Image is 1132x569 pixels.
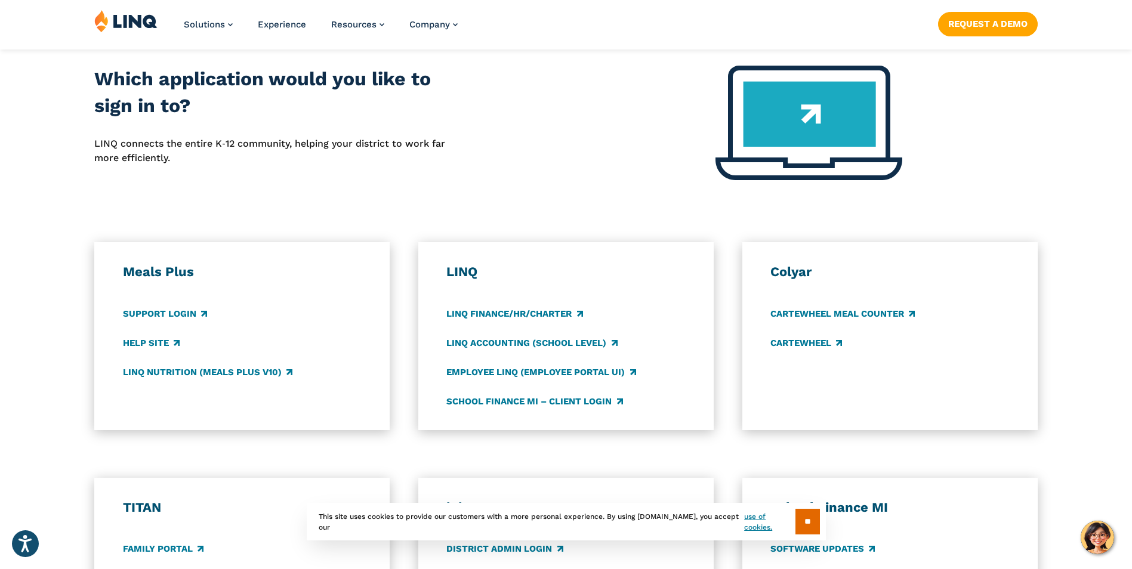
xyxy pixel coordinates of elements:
[184,19,233,30] a: Solutions
[770,336,842,350] a: CARTEWHEEL
[258,19,306,30] a: Experience
[123,336,180,350] a: Help Site
[770,307,915,320] a: CARTEWHEEL Meal Counter
[770,264,1009,280] h3: Colyar
[446,366,636,379] a: Employee LINQ (Employee Portal UI)
[744,511,795,533] a: use of cookies.
[446,395,622,408] a: School Finance MI – Client Login
[123,366,292,379] a: LINQ Nutrition (Meals Plus v10)
[307,503,826,540] div: This site uses cookies to provide our customers with a more personal experience. By using [DOMAIN...
[184,19,225,30] span: Solutions
[94,137,471,166] p: LINQ connects the entire K‑12 community, helping your district to work far more efficiently.
[331,19,377,30] span: Resources
[123,499,362,516] h3: TITAN
[123,264,362,280] h3: Meals Plus
[184,10,458,49] nav: Primary Navigation
[770,499,1009,516] h3: School Finance MI
[1081,521,1114,554] button: Hello, have a question? Let’s chat.
[123,307,207,320] a: Support Login
[94,66,471,120] h2: Which application would you like to sign in to?
[94,10,158,32] img: LINQ | K‑12 Software
[938,12,1038,36] a: Request a Demo
[409,19,458,30] a: Company
[446,264,685,280] h3: LINQ
[331,19,384,30] a: Resources
[446,499,685,516] h3: iSite
[446,336,617,350] a: LINQ Accounting (school level)
[938,10,1038,36] nav: Button Navigation
[409,19,450,30] span: Company
[446,307,582,320] a: LINQ Finance/HR/Charter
